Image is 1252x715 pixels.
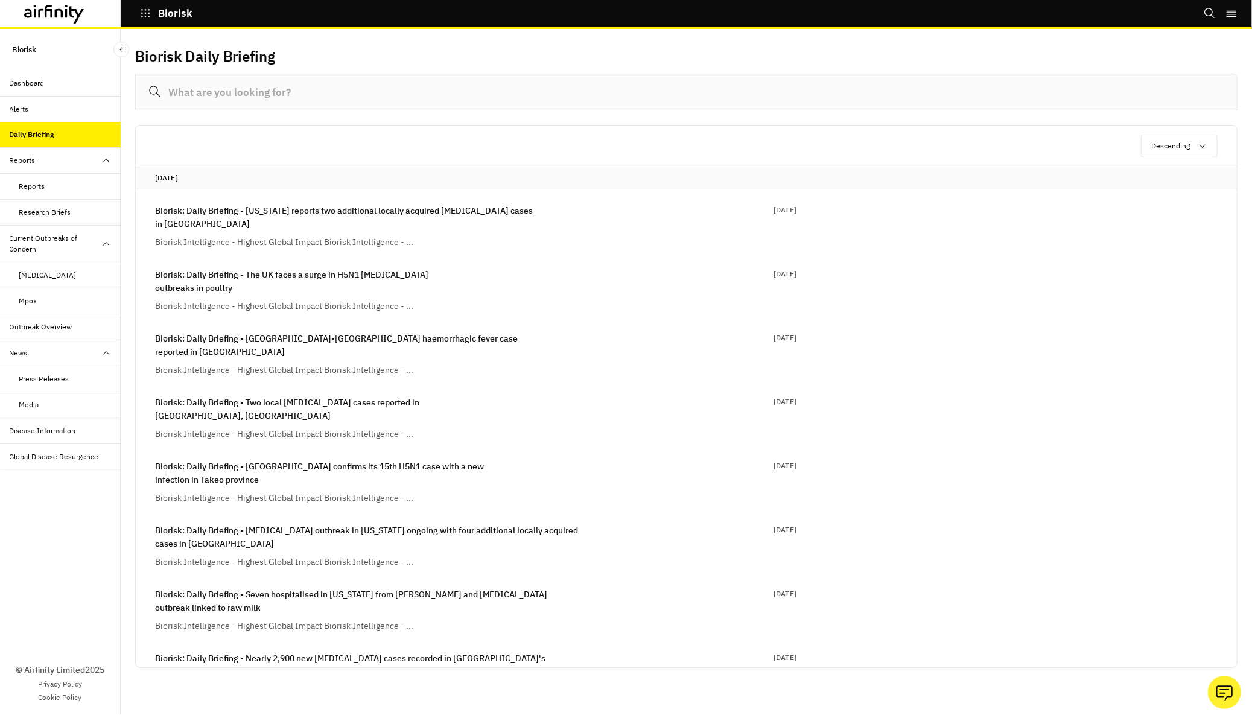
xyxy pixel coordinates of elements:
p: Biorisk: Daily Briefing - Two local [MEDICAL_DATA] cases reported in [GEOGRAPHIC_DATA], [GEOGRAPH... [155,396,509,422]
p: Biorisk [158,8,192,19]
p: © Airfinity Limited 2025 [16,664,104,676]
a: Cookie Policy [39,692,82,703]
p: Biorisk: Daily Briefing - The UK faces a surge in H5N1 [MEDICAL_DATA] outbreaks in poultry [155,268,437,294]
div: Disease Information [10,425,76,436]
p: Biorisk: Daily Briefing - [MEDICAL_DATA] outbreak in [US_STATE] ongoing with four additional loca... [155,524,590,550]
div: Biorisk Intelligence - Highest Global Impact Biorisk Intelligence - ... [155,363,445,377]
div: Current Outbreaks of Concern [10,233,101,255]
p: [DATE] [774,332,796,377]
p: [DATE] [774,204,796,249]
p: [DATE] [774,460,796,504]
p: [DATE] [774,652,796,696]
p: Biorisk: Daily Briefing - Nearly 2,900 new [MEDICAL_DATA] cases recorded in [GEOGRAPHIC_DATA]'s [... [155,652,598,678]
p: Biorisk: Daily Briefing - [GEOGRAPHIC_DATA] confirms its 15th H5N1 case with a new infection in T... [155,460,503,486]
a: Privacy Policy [38,679,82,690]
h2: Biorisk Daily Briefing [135,48,275,65]
button: Close Sidebar [113,42,129,57]
div: Biorisk Intelligence - Highest Global Impact Biorisk Intelligence - ... [155,299,445,313]
div: Alerts [10,104,29,115]
button: Search [1204,3,1216,24]
p: [DATE] [774,268,796,313]
p: [DATE] [774,588,796,632]
div: Media [19,399,39,410]
div: Reports [19,181,45,192]
div: Global Disease Resurgence [10,451,99,462]
p: [DATE] [774,524,796,568]
div: Outbreak Overview [10,322,72,332]
div: Press Releases [19,373,69,384]
p: Biorisk: Daily Briefing - Seven hospitalised in [US_STATE] from [PERSON_NAME] and [MEDICAL_DATA] ... [155,588,555,614]
button: Biorisk [140,3,192,24]
div: News [10,348,28,358]
button: Descending [1141,135,1218,157]
div: Daily Briefing [10,129,55,140]
div: Biorisk Intelligence - Highest Global Impact Biorisk Intelligence - ... [155,491,445,504]
div: [MEDICAL_DATA] [19,270,77,281]
div: Biorisk Intelligence - Highest Global Impact Biorisk Intelligence - ... [155,619,445,632]
p: Biorisk: Daily Briefing - [GEOGRAPHIC_DATA]-[GEOGRAPHIC_DATA] haemorrhagic fever case reported in... [155,332,550,358]
input: What are you looking for? [135,74,1238,110]
button: Ask our analysts [1208,676,1241,709]
div: Biorisk Intelligence - Highest Global Impact Biorisk Intelligence - ... [155,235,445,249]
div: Mpox [19,296,37,307]
p: Biorisk [12,39,36,61]
div: Dashboard [10,78,45,89]
div: Research Briefs [19,207,71,218]
div: Biorisk Intelligence - Highest Global Impact Biorisk Intelligence - ... [155,555,445,568]
p: Biorisk: Daily Briefing - [US_STATE] reports two additional locally acquired [MEDICAL_DATA] cases... [155,204,535,230]
p: [DATE] [155,172,1218,184]
div: Biorisk Intelligence - Highest Global Impact Biorisk Intelligence - ... [155,427,445,440]
p: [DATE] [774,396,796,440]
div: Reports [10,155,36,166]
